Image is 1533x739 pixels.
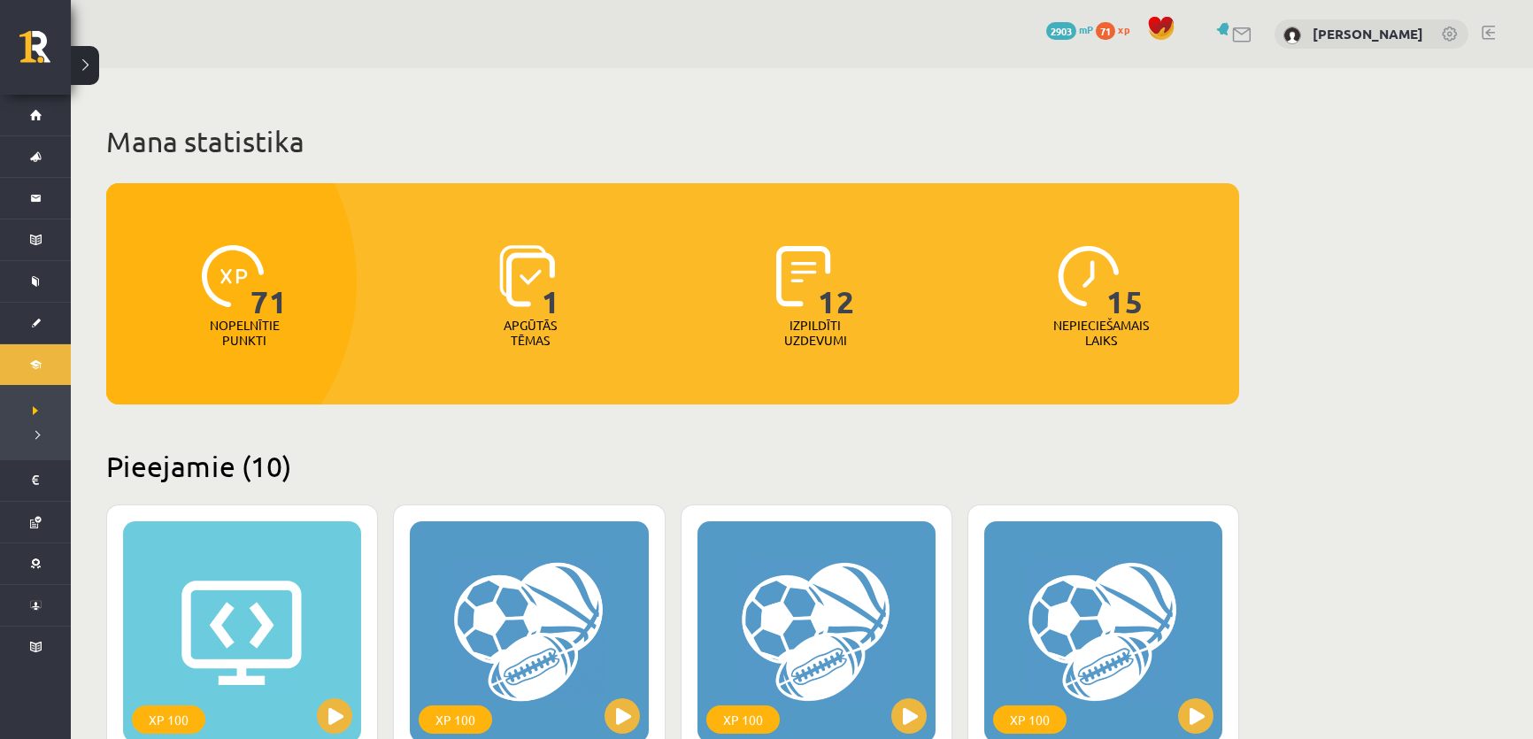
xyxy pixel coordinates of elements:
[1096,22,1115,40] span: 71
[1313,25,1423,42] a: [PERSON_NAME]
[132,705,205,734] div: XP 100
[250,245,288,318] span: 71
[776,245,831,307] img: icon-completed-tasks-ad58ae20a441b2904462921112bc710f1caf180af7a3daa7317a5a94f2d26646.svg
[1079,22,1093,36] span: mP
[1118,22,1129,36] span: xp
[1046,22,1093,36] a: 2903 mP
[210,318,280,348] p: Nopelnītie punkti
[1058,245,1120,307] img: icon-clock-7be60019b62300814b6bd22b8e044499b485619524d84068768e800edab66f18.svg
[1283,27,1301,44] img: Eriks Meļņiks
[1096,22,1138,36] a: 71 xp
[542,245,560,318] span: 1
[499,245,555,307] img: icon-learned-topics-4a711ccc23c960034f471b6e78daf4a3bad4a20eaf4de84257b87e66633f6470.svg
[993,705,1067,734] div: XP 100
[19,31,71,75] a: Rīgas 1. Tālmācības vidusskola
[106,124,1239,159] h1: Mana statistika
[1106,245,1144,318] span: 15
[1046,22,1076,40] span: 2903
[1053,318,1149,348] p: Nepieciešamais laiks
[706,705,780,734] div: XP 100
[419,705,492,734] div: XP 100
[818,245,855,318] span: 12
[202,245,264,307] img: icon-xp-0682a9bc20223a9ccc6f5883a126b849a74cddfe5390d2b41b4391c66f2066e7.svg
[781,318,850,348] p: Izpildīti uzdevumi
[106,449,1239,483] h2: Pieejamie (10)
[496,318,565,348] p: Apgūtās tēmas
